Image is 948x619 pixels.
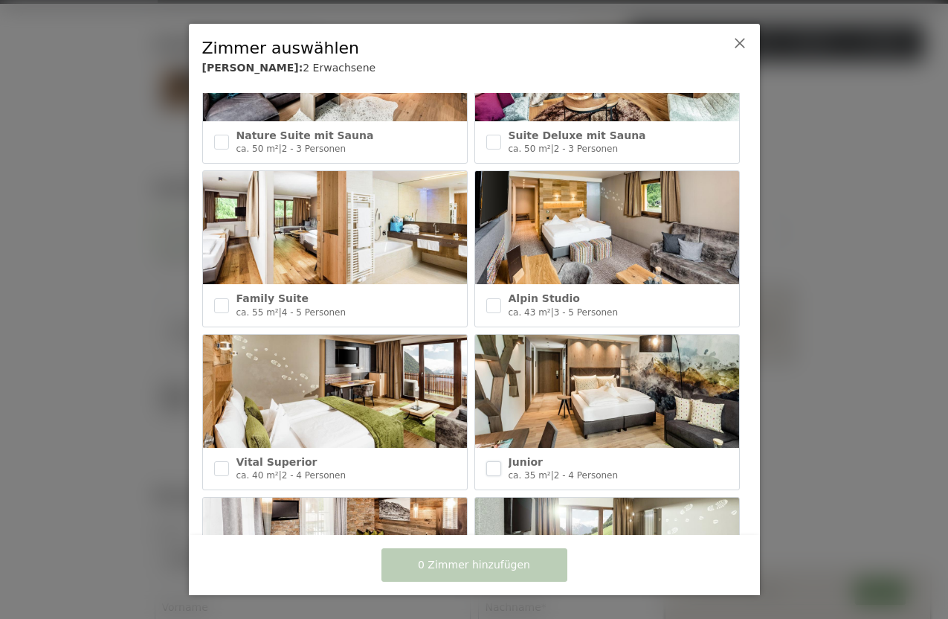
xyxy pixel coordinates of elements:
span: Suite Deluxe mit Sauna [509,129,646,141]
span: | [279,470,282,481]
span: ca. 35 m² [509,470,551,481]
span: | [551,470,554,481]
span: ca. 50 m² [509,144,551,154]
img: Alpin Studio [475,171,739,284]
span: | [279,144,282,154]
span: 2 - 3 Personen [554,144,618,154]
span: 2 - 4 Personen [282,470,346,481]
img: Junior [475,335,739,448]
span: Junior [509,456,543,468]
span: 2 - 4 Personen [554,470,618,481]
img: Family Suite [203,171,467,284]
img: Vital Superior [203,335,467,448]
span: 3 - 5 Personen [554,307,618,318]
span: Family Suite [236,292,309,304]
img: Single Superior [475,498,739,611]
span: Alpin Studio [509,292,580,304]
img: Single Alpin [203,498,467,611]
div: Zimmer auswählen [202,37,700,60]
span: ca. 50 m² [236,144,279,154]
span: 4 - 5 Personen [282,307,346,318]
span: ca. 43 m² [509,307,551,318]
span: Vital Superior [236,456,317,468]
span: | [551,307,554,318]
span: ca. 40 m² [236,470,279,481]
span: 2 - 3 Personen [282,144,346,154]
span: Nature Suite mit Sauna [236,129,374,141]
b: [PERSON_NAME]: [202,62,303,74]
span: | [551,144,554,154]
span: 2 Erwachsene [303,62,375,74]
span: ca. 55 m² [236,307,279,318]
span: | [279,307,282,318]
